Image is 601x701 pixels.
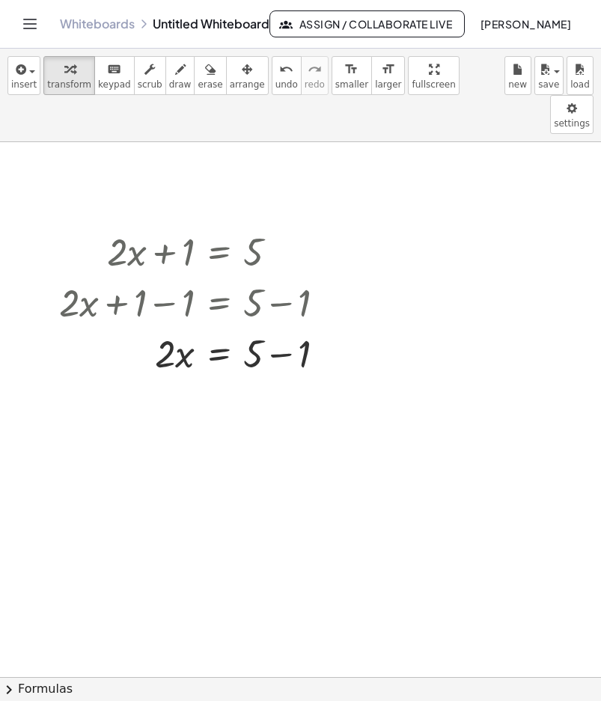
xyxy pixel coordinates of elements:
span: draw [169,79,192,90]
button: load [567,56,594,95]
button: fullscreen [408,56,459,95]
i: format_size [344,61,359,79]
button: format_sizesmaller [332,56,372,95]
button: Toggle navigation [18,12,42,36]
button: save [534,56,564,95]
i: redo [308,61,322,79]
i: format_size [381,61,395,79]
span: smaller [335,79,368,90]
button: arrange [226,56,269,95]
span: arrange [230,79,265,90]
span: Assign / Collaborate Live [282,17,452,31]
a: Whiteboards [60,16,135,31]
i: undo [279,61,293,79]
span: keypad [98,79,131,90]
span: new [508,79,527,90]
span: insert [11,79,37,90]
span: save [538,79,559,90]
span: scrub [138,79,162,90]
span: larger [375,79,401,90]
button: format_sizelarger [371,56,405,95]
button: undoundo [272,56,302,95]
button: insert [7,56,40,95]
button: draw [165,56,195,95]
i: keyboard [107,61,121,79]
button: [PERSON_NAME] [468,10,583,37]
button: erase [194,56,226,95]
span: settings [554,118,590,129]
span: redo [305,79,325,90]
span: fullscreen [412,79,455,90]
button: Assign / Collaborate Live [269,10,465,37]
span: undo [275,79,298,90]
span: erase [198,79,222,90]
span: transform [47,79,91,90]
span: [PERSON_NAME] [480,17,571,31]
button: settings [550,95,594,134]
button: keyboardkeypad [94,56,135,95]
button: new [504,56,531,95]
button: transform [43,56,95,95]
span: load [570,79,590,90]
button: scrub [134,56,166,95]
button: redoredo [301,56,329,95]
